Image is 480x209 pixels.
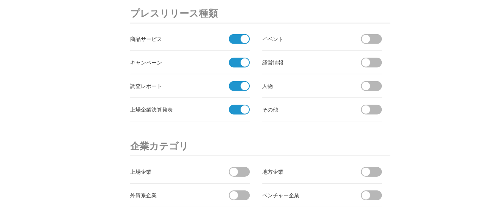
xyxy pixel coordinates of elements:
[130,137,390,156] h3: 企業カテゴリ
[262,81,348,91] div: 人物
[130,4,390,24] h3: プレスリリース種類
[262,105,348,114] div: その他
[262,34,348,44] div: イベント
[130,105,216,114] div: 上場企業決算発表
[130,34,216,44] div: 商品サービス
[130,167,216,176] div: 上場企業
[130,58,216,67] div: キャンペーン
[130,81,216,91] div: 調査レポート
[262,190,348,200] div: ベンチャー企業
[262,167,348,176] div: 地方企業
[130,190,216,200] div: 外資系企業
[262,58,348,67] div: 経営情報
